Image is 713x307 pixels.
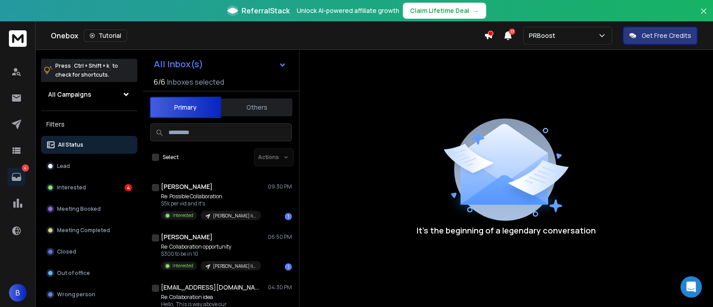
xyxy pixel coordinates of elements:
p: Meeting Completed [57,227,110,234]
p: $300 to be in 10 [161,250,261,258]
span: 6 / 6 [154,77,165,87]
p: Get Free Credits [642,31,691,40]
p: Re: Collaboration idea [161,294,261,301]
button: Get Free Credits [623,27,697,45]
button: B [9,284,27,302]
span: Ctrl + Shift + k [73,61,111,71]
button: Lead [41,157,137,175]
p: Press to check for shortcuts. [55,61,118,79]
button: Wrong person [41,286,137,303]
div: Onebox [51,29,484,42]
p: Interested [172,212,193,219]
p: [PERSON_NAME] list [213,263,256,270]
p: Out of office [57,270,90,277]
button: Interested4 [41,179,137,196]
button: All Status [41,136,137,154]
h1: All Campaigns [48,90,91,99]
button: Close banner [698,5,709,27]
p: All Status [58,141,83,148]
p: 04:30 PM [268,284,292,291]
a: 4 [8,168,25,186]
button: Primary [150,97,221,118]
button: Out of office [41,264,137,282]
div: Open Intercom Messenger [680,276,702,298]
p: It’s the beginning of a legendary conversation [417,224,596,237]
button: Others [221,98,292,117]
h3: Inboxes selected [167,77,224,87]
p: Re: Possible Collaboration [161,193,261,200]
div: 4 [125,184,132,191]
span: ReferralStack [242,5,290,16]
p: Unlock AI-powered affiliate growth [297,6,399,15]
div: 1 [285,263,292,270]
button: Meeting Completed [41,221,137,239]
p: Interested [172,262,193,269]
label: Select [163,154,179,161]
p: 09:30 PM [268,183,292,190]
h1: All Inbox(s) [154,60,203,69]
button: Meeting Booked [41,200,137,218]
div: 1 [285,213,292,220]
p: Meeting Booked [57,205,101,213]
h3: Filters [41,118,137,131]
h1: [PERSON_NAME] [161,233,213,242]
p: Lead [57,163,70,170]
p: 06:50 PM [268,233,292,241]
h1: [PERSON_NAME] [161,182,213,191]
p: Interested [57,184,86,191]
button: Claim Lifetime Deal→ [403,3,486,19]
span: → [473,6,479,15]
p: [PERSON_NAME] list [213,213,256,219]
button: Tutorial [84,29,127,42]
span: 17 [509,29,515,35]
button: All Inbox(s) [147,55,294,73]
button: All Campaigns [41,86,137,103]
button: Closed [41,243,137,261]
p: PRBoost [529,31,559,40]
h1: [EMAIL_ADDRESS][DOMAIN_NAME] [161,283,259,292]
p: Closed [57,248,76,255]
p: Wrong person [57,291,95,298]
p: 4 [22,164,29,172]
p: Re: Collaboration opportunity [161,243,261,250]
p: $5k per vid and it's [161,200,261,207]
